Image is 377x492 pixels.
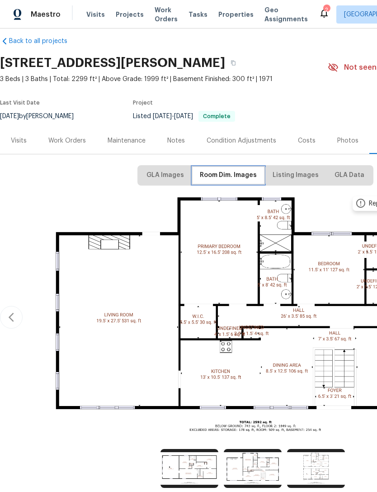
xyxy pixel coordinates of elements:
span: Listing Images [273,170,319,181]
img: https://cabinet-assets.s3.amazonaws.com/production/storage/31322ea9-7c17-480f-a842-92c6ed2d777a.p... [224,449,282,488]
div: Notes [167,136,185,145]
span: GLA Images [146,170,184,181]
div: Maintenance [108,136,146,145]
button: Listing Images [265,167,326,184]
img: https://cabinet-assets.s3.amazonaws.com/production/storage/20a6d652-d652-46e4-91b5-f00ebd97af0b.p... [160,449,218,488]
button: GLA Data [327,167,372,184]
span: Complete [199,114,234,119]
div: 2 [323,5,330,14]
span: Project [133,100,153,105]
img: https://cabinet-assets.s3.amazonaws.com/production/storage/12470dac-7aa8-4f05-9a3e-2cc853b2869e.p... [287,449,345,488]
button: GLA Images [139,167,191,184]
span: Tasks [188,11,207,18]
span: Room Dim. Images [200,170,257,181]
span: [DATE] [174,113,193,119]
span: - [153,113,193,119]
span: Work Orders [155,5,178,24]
span: [DATE] [153,113,172,119]
div: Photos [337,136,358,145]
button: Room Dim. Images [193,167,264,184]
div: Work Orders [48,136,86,145]
div: Visits [11,136,27,145]
span: Projects [116,10,144,19]
div: Costs [298,136,316,145]
button: Copy Address [225,55,241,71]
span: Properties [218,10,254,19]
span: Visits [86,10,105,19]
span: Geo Assignments [264,5,308,24]
span: Maestro [31,10,61,19]
div: Condition Adjustments [207,136,276,145]
span: Listed [133,113,235,119]
span: GLA Data [335,170,364,181]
